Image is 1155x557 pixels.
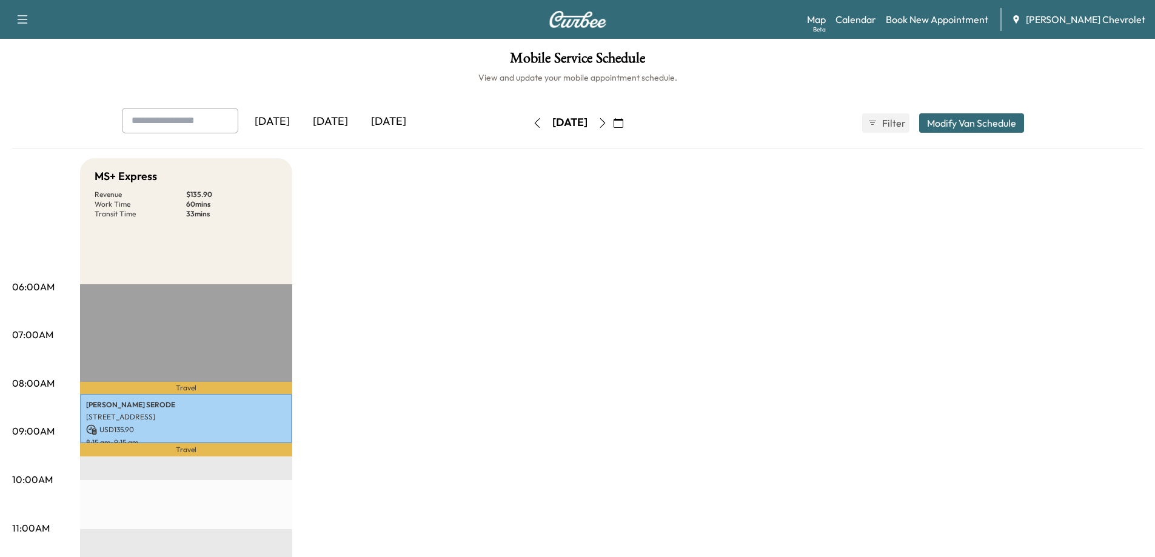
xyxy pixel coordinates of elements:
p: 10:00AM [12,472,53,487]
p: $ 135.90 [186,190,278,199]
p: 07:00AM [12,327,53,342]
h1: Mobile Service Schedule [12,51,1143,72]
p: 60 mins [186,199,278,209]
p: 33 mins [186,209,278,219]
p: 09:00AM [12,424,55,438]
p: 11:00AM [12,521,50,535]
button: Filter [862,113,909,133]
p: USD 135.90 [86,424,286,435]
p: Travel [80,382,292,394]
p: Work Time [95,199,186,209]
div: [DATE] [301,108,360,136]
p: Travel [80,443,292,456]
h5: MS+ Express [95,168,157,185]
span: [PERSON_NAME] Chevrolet [1026,12,1145,27]
p: 06:00AM [12,279,55,294]
p: Transit Time [95,209,186,219]
p: 8:15 am - 9:15 am [86,438,286,447]
div: [DATE] [243,108,301,136]
p: [STREET_ADDRESS] [86,412,286,422]
img: Curbee Logo [549,11,607,28]
p: 08:00AM [12,376,55,390]
p: Revenue [95,190,186,199]
a: Book New Appointment [886,12,988,27]
a: Calendar [835,12,876,27]
div: [DATE] [360,108,418,136]
button: Modify Van Schedule [919,113,1024,133]
div: Beta [813,25,826,34]
span: Filter [882,116,904,130]
div: [DATE] [552,115,588,130]
p: [PERSON_NAME] SERODE [86,400,286,410]
a: MapBeta [807,12,826,27]
h6: View and update your mobile appointment schedule. [12,72,1143,84]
